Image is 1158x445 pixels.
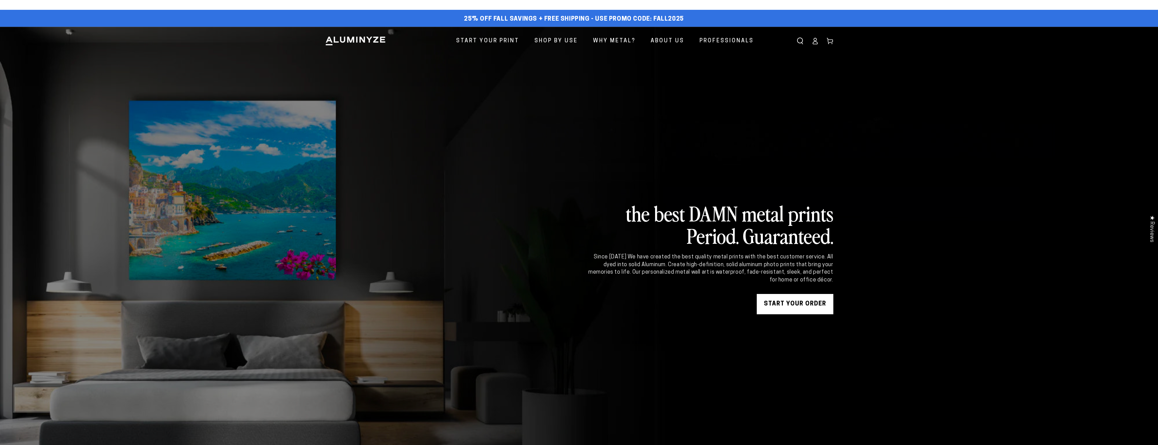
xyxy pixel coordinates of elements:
[529,32,583,50] a: Shop By Use
[699,36,754,46] span: Professionals
[587,202,833,247] h2: the best DAMN metal prints Period. Guaranteed.
[757,294,833,314] a: START YOUR Order
[588,32,641,50] a: Why Metal?
[793,34,808,48] summary: Search our site
[1145,210,1158,248] div: Click to open Judge.me floating reviews tab
[651,36,684,46] span: About Us
[593,36,635,46] span: Why Metal?
[534,36,578,46] span: Shop By Use
[456,36,519,46] span: Start Your Print
[451,32,524,50] a: Start Your Print
[464,16,684,23] span: 25% off FALL Savings + Free Shipping - Use Promo Code: FALL2025
[325,36,386,46] img: Aluminyze
[587,253,833,284] div: Since [DATE] We have created the best quality metal prints with the best customer service. All dy...
[646,32,689,50] a: About Us
[694,32,759,50] a: Professionals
